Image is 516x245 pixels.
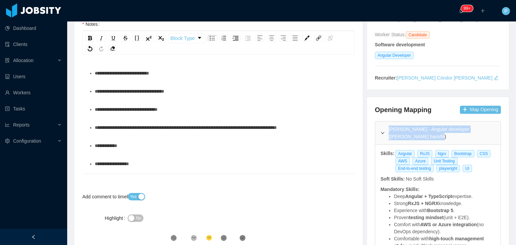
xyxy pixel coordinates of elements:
div: rdw-history-control [84,45,107,52]
strong: Soft Skills: [381,176,405,182]
span: End-to-end testing [395,165,434,172]
div: Redo [97,45,105,52]
button: icon: plusMap Opening [460,106,501,114]
span: Block Type [170,32,195,45]
div: Subscript [156,35,166,42]
i: icon: solution [5,58,10,63]
sup: 1722 [461,5,473,12]
div: rdw-inline-control [84,33,167,43]
strong: Bootstrap 5 [427,208,453,213]
div: Outdent [243,35,253,42]
i: icon: plus [480,8,485,13]
a: [PERSON_NAME] Cóndor [PERSON_NAME] [397,75,492,81]
span: Angular [395,150,415,157]
a: icon: robotUsers [5,70,62,83]
span: CSS [477,150,491,157]
div: Bold [86,35,94,42]
li: Experience with . [394,207,495,214]
span: RxJS [417,150,432,157]
span: Yes [130,193,137,200]
h4: Opening Mapping [375,105,432,114]
i: icon: edit [494,76,499,80]
span: P [504,7,507,15]
span: No [136,215,141,222]
strong: Mandatory Skills: [381,187,420,192]
span: Configuration [13,138,41,144]
div: Center [267,35,276,42]
div: Italic [97,35,106,42]
div: icon: right[PERSON_NAME] - Angular developer ([PERSON_NAME] backfill) [375,121,501,144]
span: UI [463,165,472,172]
div: rdw-textalign-control [254,33,301,43]
i: icon: line-chart [5,122,10,127]
div: Unlink [326,35,335,42]
span: Angular Developer [375,52,414,59]
a: Block Type [169,34,205,43]
div: Justify [291,35,300,42]
span: Candidate [406,31,430,39]
div: Indent [231,35,241,42]
div: Remove [108,45,117,52]
i: icon: right [381,131,385,135]
span: Unit Testing [431,157,457,165]
span: Azure [413,157,428,165]
strong: Software development [375,42,425,47]
div: Ordered [220,35,228,42]
span: AWS [395,157,410,165]
div: Monospace [133,35,141,42]
div: Strikethrough [121,35,130,42]
div: Link [314,35,323,42]
strong: Skills: [381,151,394,156]
a: icon: userWorkers [5,86,62,99]
label: Add comment to timeline? [82,194,141,199]
strong: testing mindset [409,215,443,220]
label: Notes [82,21,102,27]
div: Unordered [208,35,217,42]
strong: RxJS + NGRX [408,201,438,206]
label: Highlight [105,215,128,221]
i: icon: setting [5,139,10,143]
div: rdw-dropdown [168,33,205,43]
a: icon: profileTasks [5,102,62,115]
div: rdw-list-control [206,33,254,43]
i: icon: bell [459,8,464,13]
strong: Angular + TypeScript [405,194,452,199]
span: Ngrx [435,150,449,157]
div: Undo [86,45,94,52]
div: rdw-block-control [167,33,206,43]
strong: AWS or Azure integration [420,222,477,227]
div: rdw-wrapper [82,31,355,174]
div: rdw-toolbar [82,31,355,54]
span: Allocation [13,58,34,63]
div: To enrich screen reader interactions, please activate Accessibility in Grammarly extension settings [88,66,350,184]
span: Bootstrap [451,150,474,157]
a: icon: pie-chartDashboard [5,21,62,35]
li: Deep expertise. [394,193,495,200]
div: Left [255,35,264,42]
div: rdw-link-control [313,33,336,43]
div: rdw-remove-control [107,45,119,52]
a: icon: auditClients [5,38,62,51]
li: Comfort with (no DevOps dependency). [394,221,495,235]
span: playwright [436,165,460,172]
div: Underline [109,35,118,42]
li: Strong knowledge. [394,200,495,207]
strong: Recruiter: [375,75,397,81]
span: Worker Status: [375,32,406,37]
div: Right [279,35,288,42]
li: Proven (unit + E2E). [394,214,495,221]
div: No Soft Skills [405,176,434,183]
div: rdw-color-picker [301,33,313,43]
div: Superscript [144,35,154,42]
span: Reports [13,122,30,128]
